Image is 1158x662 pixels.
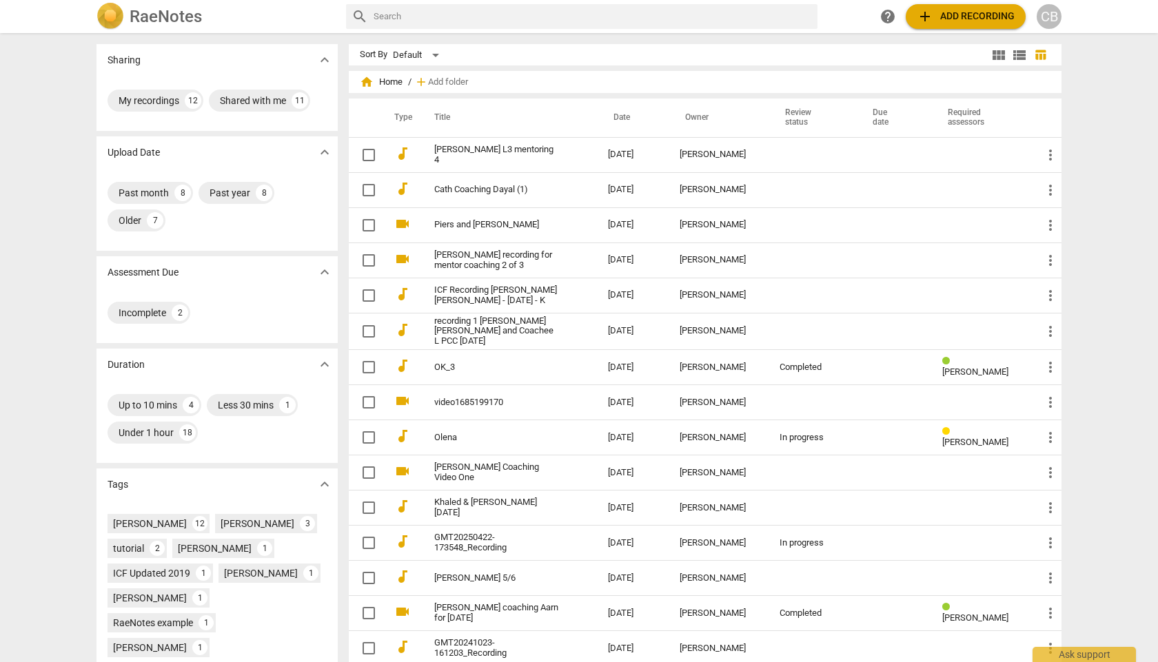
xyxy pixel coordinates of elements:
[434,362,558,373] a: OK_3
[680,149,758,160] div: [PERSON_NAME]
[1042,570,1059,586] span: more_vert
[150,541,165,556] div: 2
[394,498,411,515] span: audiotrack
[680,185,758,195] div: [PERSON_NAME]
[597,420,669,455] td: [DATE]
[597,350,669,385] td: [DATE]
[434,250,558,271] a: [PERSON_NAME] recording for mentor coaching 2 of 3
[780,433,845,443] div: In progress
[185,92,201,109] div: 12
[434,603,558,623] a: [PERSON_NAME] coaching Aarn for [DATE]
[394,322,411,338] span: audiotrack
[917,8,1015,25] span: Add recording
[597,99,669,137] th: Date
[218,398,274,412] div: Less 30 mins
[680,220,758,230] div: [PERSON_NAME]
[942,356,955,366] span: Review status: completed
[1042,605,1059,621] span: more_vert
[256,185,272,201] div: 8
[680,255,758,265] div: [PERSON_NAME]
[942,366,1008,377] span: [PERSON_NAME]
[108,358,145,372] p: Duration
[394,145,411,162] span: audiotrack
[434,638,558,659] a: GMT20241023-161203_Recording
[394,286,411,302] span: audiotrack
[192,590,207,606] div: 1
[680,643,758,654] div: [PERSON_NAME]
[210,186,250,200] div: Past year
[414,75,428,89] span: add
[597,526,669,561] td: [DATE]
[680,397,758,408] div: [PERSON_NAME]
[669,99,769,137] th: Owner
[1042,287,1059,304] span: more_vert
[314,142,335,163] button: Show more
[434,532,558,553] a: GMT20250422-173548_Recording
[314,262,335,282] button: Show more
[394,180,411,197] span: audiotrack
[1037,4,1061,29] button: CB
[113,517,187,530] div: [PERSON_NAME]
[183,397,199,413] div: 4
[108,265,179,280] p: Assessment Due
[394,428,411,444] span: audiotrack
[597,207,669,242] td: [DATE]
[394,533,411,550] span: audiotrack
[434,145,558,165] a: [PERSON_NAME] L3 mentoring 4
[597,561,669,596] td: [DATE]
[119,214,141,227] div: Older
[394,393,411,409] span: videocam
[780,538,845,548] div: In progress
[1030,45,1050,65] button: Table view
[680,608,758,619] div: [PERSON_NAME]
[1042,323,1059,340] span: more_vert
[108,477,128,492] p: Tags
[1042,535,1059,551] span: more_vert
[119,94,179,107] div: My recordings
[300,516,315,531] div: 3
[1009,45,1030,65] button: List view
[434,185,558,195] a: Cath Coaching Dayal (1)
[942,602,955,612] span: Review status: completed
[1011,47,1028,63] span: view_list
[1034,48,1047,61] span: table_chart
[1042,182,1059,198] span: more_vert
[597,385,669,420] td: [DATE]
[394,251,411,267] span: videocam
[597,313,669,350] td: [DATE]
[942,612,1008,623] span: [PERSON_NAME]
[434,220,558,230] a: Piers and [PERSON_NAME]
[434,497,558,518] a: Khaled & [PERSON_NAME] [DATE]
[394,639,411,655] span: audiotrack
[257,541,272,556] div: 1
[360,75,403,89] span: Home
[174,185,191,201] div: 8
[769,99,856,137] th: Review status
[113,541,144,555] div: tutorial
[383,99,418,137] th: Type
[314,50,335,70] button: Show more
[192,640,207,655] div: 1
[597,278,669,313] td: [DATE]
[292,92,308,109] div: 11
[314,354,335,375] button: Show more
[1042,147,1059,163] span: more_vert
[780,362,845,373] div: Completed
[418,99,597,137] th: Title
[279,397,296,413] div: 1
[374,6,812,28] input: Search
[597,242,669,278] td: [DATE]
[221,517,294,530] div: [PERSON_NAME]
[192,516,207,531] div: 12
[108,53,141,68] p: Sharing
[1042,252,1059,269] span: more_vert
[680,573,758,583] div: [PERSON_NAME]
[1042,359,1059,375] span: more_vert
[991,47,1007,63] span: view_module
[942,426,955,437] span: Review status: in progress
[597,137,669,172] td: [DATE]
[906,4,1026,29] button: Upload
[597,490,669,526] td: [DATE]
[220,94,286,107] div: Shared with me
